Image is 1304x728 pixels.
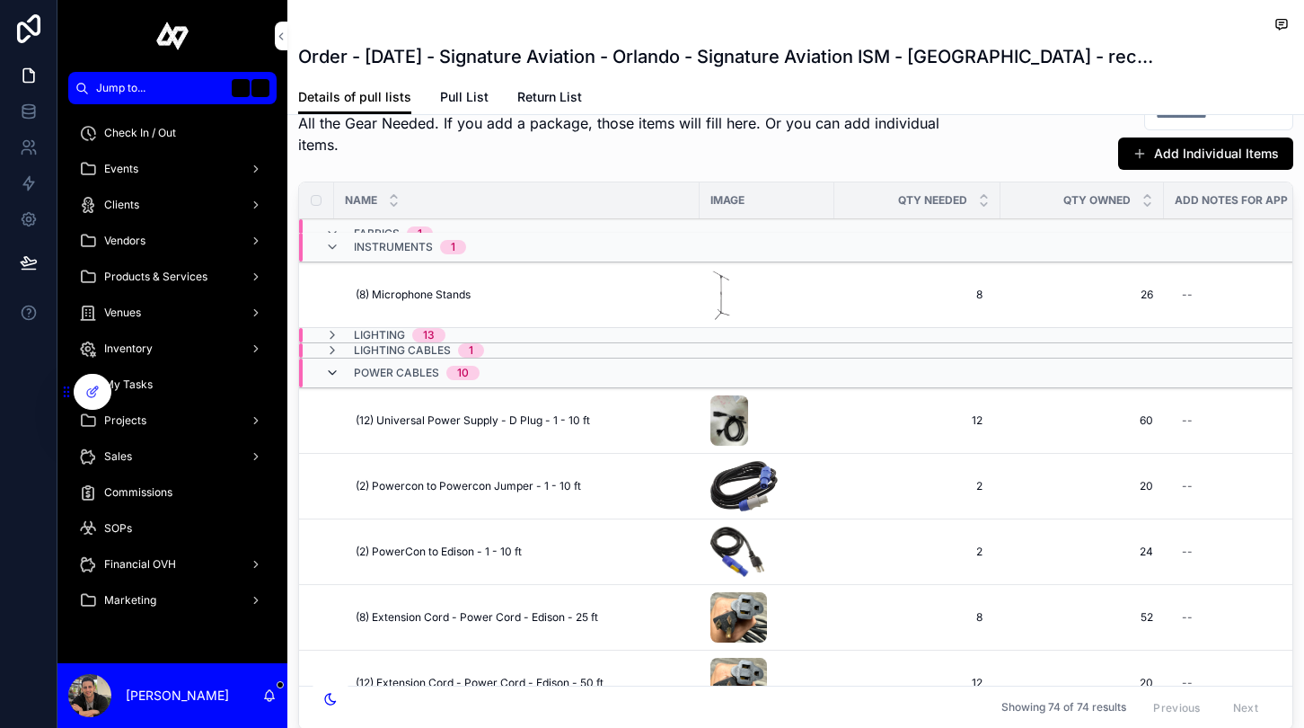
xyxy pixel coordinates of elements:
a: Vendors [68,225,277,257]
a: 26 [1011,288,1153,302]
span: My Tasks [104,377,153,392]
span: 20 [1011,676,1153,690]
span: Fabrics [354,226,400,241]
a: powercon-to-powercon.jpg [710,461,824,511]
span: (8) Microphone Stands [356,288,471,302]
a: mic-stand.jpeg [710,270,824,320]
a: 20 [1011,479,1153,493]
a: Marketing [68,584,277,617]
span: 12 [852,413,982,428]
img: powercon-to-powercon.jpg [710,461,778,511]
a: Venues [68,297,277,329]
a: 24 [1011,545,1153,559]
span: 12 [852,676,982,690]
a: Edison.png [710,658,824,708]
span: Vendors [104,234,145,248]
a: My Tasks [68,368,277,401]
span: (12) Extension Cord - Power Cord - Edison - 50 ft [356,676,604,690]
img: powercon-edison.jpg [710,527,764,577]
span: Inventory [104,342,153,356]
span: (8) Extension Cord - Power Cord - Edison - 25 ft [356,610,598,625]
div: -- [1182,676,1193,690]
span: Add Notes for App [1175,193,1288,208]
a: SOPs [68,512,277,545]
span: K [253,81,268,95]
a: Check In / Out [68,117,277,149]
a: 2 [845,472,990,501]
h1: Order - [DATE] - Signature Aviation - Orlando - Signature Aviation ISM - [GEOGRAPHIC_DATA] - reck... [298,44,1159,69]
div: 1 [469,343,473,358]
span: Venues [104,306,141,320]
span: Power Cables [354,366,439,380]
div: 10 [457,366,469,380]
span: Check In / Out [104,126,176,140]
span: 8 [852,288,982,302]
a: Inventory [68,333,277,365]
div: -- [1182,288,1193,302]
span: Details of pull lists [298,88,411,106]
span: 2 [852,479,982,493]
a: Sales [68,440,277,473]
div: -- [1182,479,1193,493]
div: -- [1182,610,1193,625]
a: Details of pull lists [298,81,411,115]
a: Return List [517,81,582,117]
span: Pull List [440,88,489,106]
span: (12) Universal Power Supply - D Plug - 1 - 10 ft [356,413,590,428]
span: 2 [852,545,982,559]
span: (2) PowerCon to Edison - 1 - 10 ft [356,545,522,559]
a: (2) Powercon to Powercon Jumper - 1 - 10 ft [356,479,689,493]
a: (2) PowerCon to Edison - 1 - 10 ft [356,545,689,559]
a: powercon-edison.jpg [710,527,824,577]
span: All the Gear Needed. If you add a package, those items will fill here. Or you can add individual ... [298,112,959,155]
span: Qty Owned [1063,193,1131,208]
span: Lighting Cables [354,343,451,358]
span: (2) Powercon to Powercon Jumper - 1 - 10 ft [356,479,581,493]
a: 52 [1011,610,1153,625]
span: Events [104,162,138,176]
a: 8 [845,280,990,309]
span: Jump to... [96,81,225,95]
button: Add Individual Items [1118,138,1293,170]
a: Edison.png [710,592,824,643]
a: Products & Services [68,261,277,293]
a: Financial OVH [68,548,277,581]
img: Edison.png [710,592,767,643]
span: Marketing [104,593,156,608]
a: 2 [845,537,990,566]
span: Showing 74 of 74 results [1001,700,1126,715]
a: Clients [68,189,277,221]
span: Products & Services [104,270,207,284]
span: Return List [517,88,582,106]
div: -- [1182,413,1193,428]
a: Projects [68,404,277,437]
a: (12) Extension Cord - Power Cord - Edison - 50 ft [356,676,689,690]
a: (12) Universal Power Supply - D Plug - 1 - 10 ft [356,413,689,428]
a: (8) Extension Cord - Power Cord - Edison - 25 ft [356,610,689,625]
img: Edison.png [710,658,767,708]
a: Events [68,153,277,185]
span: QTY Needed [898,193,967,208]
p: [PERSON_NAME] [126,687,229,705]
a: Pull List [440,81,489,117]
img: mic-stand.jpeg [710,270,730,320]
a: 60 [1011,413,1153,428]
div: 1 [418,226,422,241]
span: Sales [104,449,132,464]
img: dplug.jpg [710,395,748,446]
button: Jump to...K [68,72,277,104]
div: scrollable content [57,104,287,663]
div: -- [1182,545,1193,559]
span: SOPs [104,521,132,536]
span: Name [345,193,377,208]
a: 12 [845,669,990,697]
span: Lighting [354,328,405,342]
span: Image [710,193,745,208]
a: (8) Microphone Stands [356,288,689,302]
a: 8 [845,603,990,632]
